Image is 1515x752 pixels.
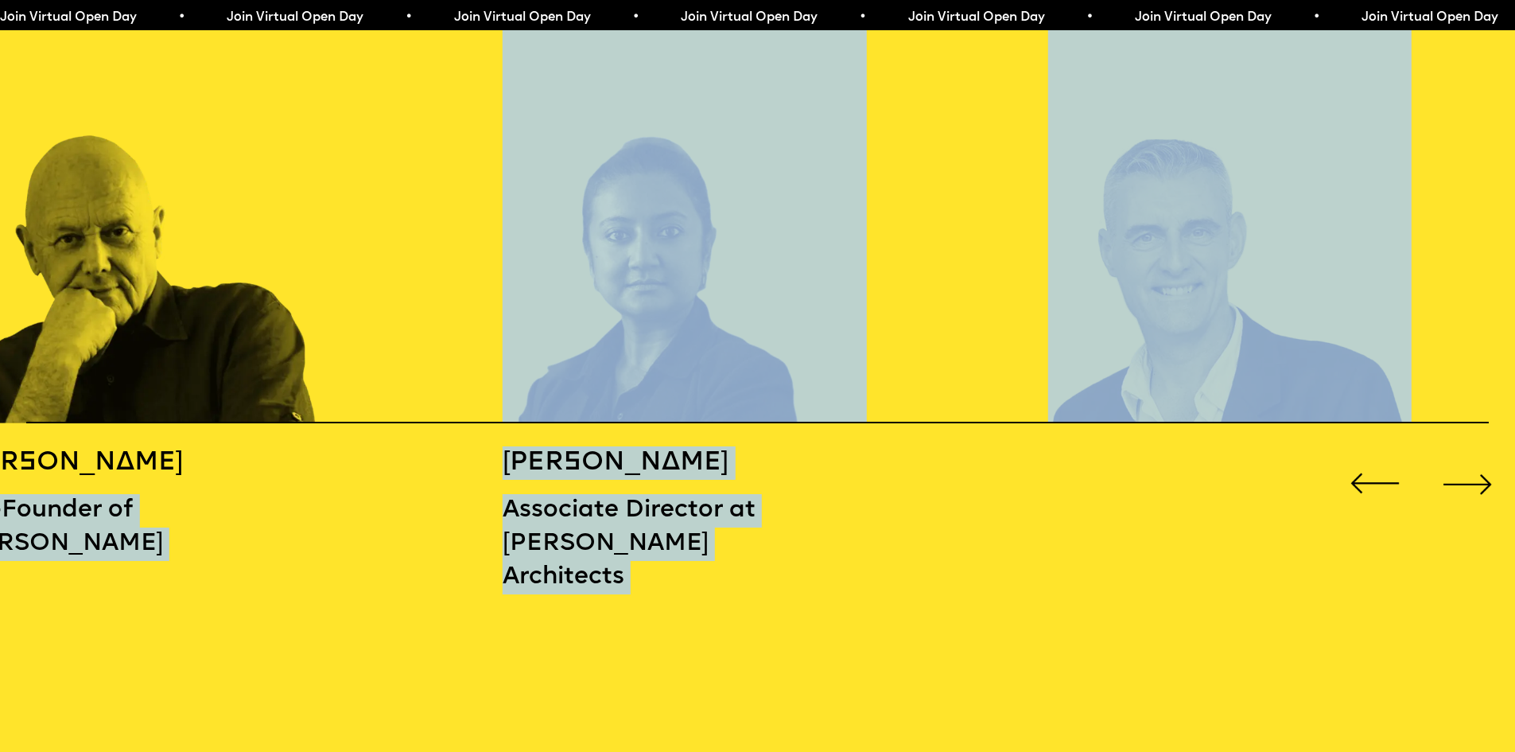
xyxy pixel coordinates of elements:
[1345,454,1405,514] div: Previous slide
[857,11,864,24] span: •
[1083,11,1090,24] span: •
[503,446,775,480] h5: [PERSON_NAME]
[176,11,183,24] span: •
[402,11,410,24] span: •
[503,494,775,594] p: Associate Director at [PERSON_NAME] Architects
[1311,11,1318,24] span: •
[1437,454,1498,514] div: Next slide
[630,11,637,24] span: •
